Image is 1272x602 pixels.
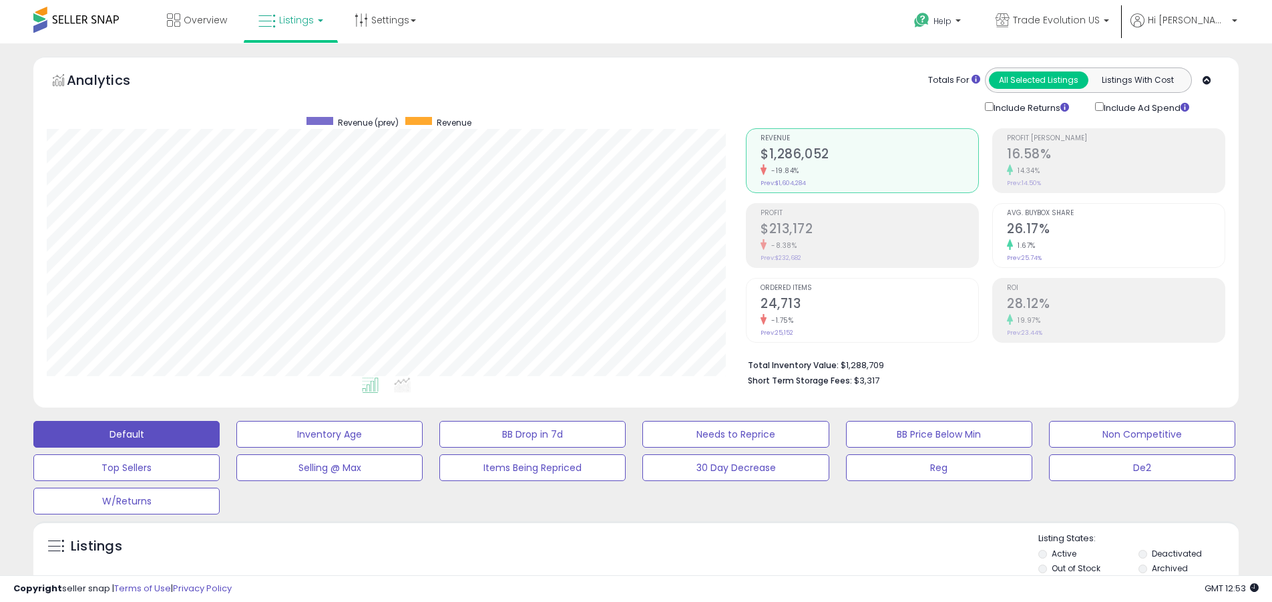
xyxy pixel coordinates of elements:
small: 1.67% [1013,241,1036,251]
label: Out of Stock [1052,563,1100,574]
div: seller snap | | [13,583,232,595]
span: $3,317 [854,374,879,387]
small: Prev: 23.44% [1007,329,1042,337]
button: Default [33,421,220,448]
span: 2025-08-15 12:53 GMT [1205,582,1259,595]
span: Revenue (prev) [338,117,399,128]
span: Listings [279,13,314,27]
a: Terms of Use [114,582,171,595]
a: Hi [PERSON_NAME] [1130,13,1237,43]
button: Inventory Age [236,421,423,448]
small: -19.84% [767,166,799,176]
a: Privacy Policy [173,582,232,595]
small: Prev: $232,682 [761,254,801,262]
button: All Selected Listings [989,71,1088,89]
h5: Listings [71,537,122,556]
span: Revenue [437,117,471,128]
button: Selling @ Max [236,454,423,481]
button: Reg [846,454,1032,481]
h2: 24,713 [761,296,978,314]
small: Prev: 25,152 [761,329,793,337]
span: Hi [PERSON_NAME] [1148,13,1228,27]
button: Non Competitive [1049,421,1235,448]
span: Help [933,15,951,27]
small: -1.75% [767,315,793,325]
label: Deactivated [1152,548,1202,559]
button: Top Sellers [33,454,220,481]
h2: 28.12% [1007,296,1225,314]
span: Profit [761,210,978,217]
span: Ordered Items [761,285,978,292]
small: Prev: $1,604,284 [761,179,806,187]
span: Avg. Buybox Share [1007,210,1225,217]
div: Include Ad Spend [1085,100,1211,115]
button: 30 Day Decrease [642,454,829,481]
a: Help [903,2,974,43]
i: Get Help [913,12,930,29]
p: Listing States: [1038,533,1239,545]
small: 14.34% [1013,166,1040,176]
span: Revenue [761,135,978,142]
button: W/Returns [33,488,220,514]
button: BB Drop in 7d [439,421,626,448]
small: Prev: 25.74% [1007,254,1042,262]
span: ROI [1007,285,1225,292]
li: $1,288,709 [748,356,1215,372]
button: Items Being Repriced [439,454,626,481]
span: Trade Evolution US [1013,13,1100,27]
h5: Analytics [67,71,156,93]
span: Overview [184,13,227,27]
small: Prev: 14.50% [1007,179,1041,187]
h2: 26.17% [1007,221,1225,239]
h2: $1,286,052 [761,146,978,164]
button: De2 [1049,454,1235,481]
div: Include Returns [975,100,1085,115]
button: BB Price Below Min [846,421,1032,448]
b: Total Inventory Value: [748,359,839,371]
h2: 16.58% [1007,146,1225,164]
span: Profit [PERSON_NAME] [1007,135,1225,142]
label: Archived [1152,563,1188,574]
button: Needs to Reprice [642,421,829,448]
small: 19.97% [1013,315,1040,325]
button: Listings With Cost [1088,71,1187,89]
label: Active [1052,548,1076,559]
strong: Copyright [13,582,62,595]
small: -8.38% [767,241,797,251]
b: Short Term Storage Fees: [748,375,852,386]
h2: $213,172 [761,221,978,239]
div: Totals For [928,74,980,87]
